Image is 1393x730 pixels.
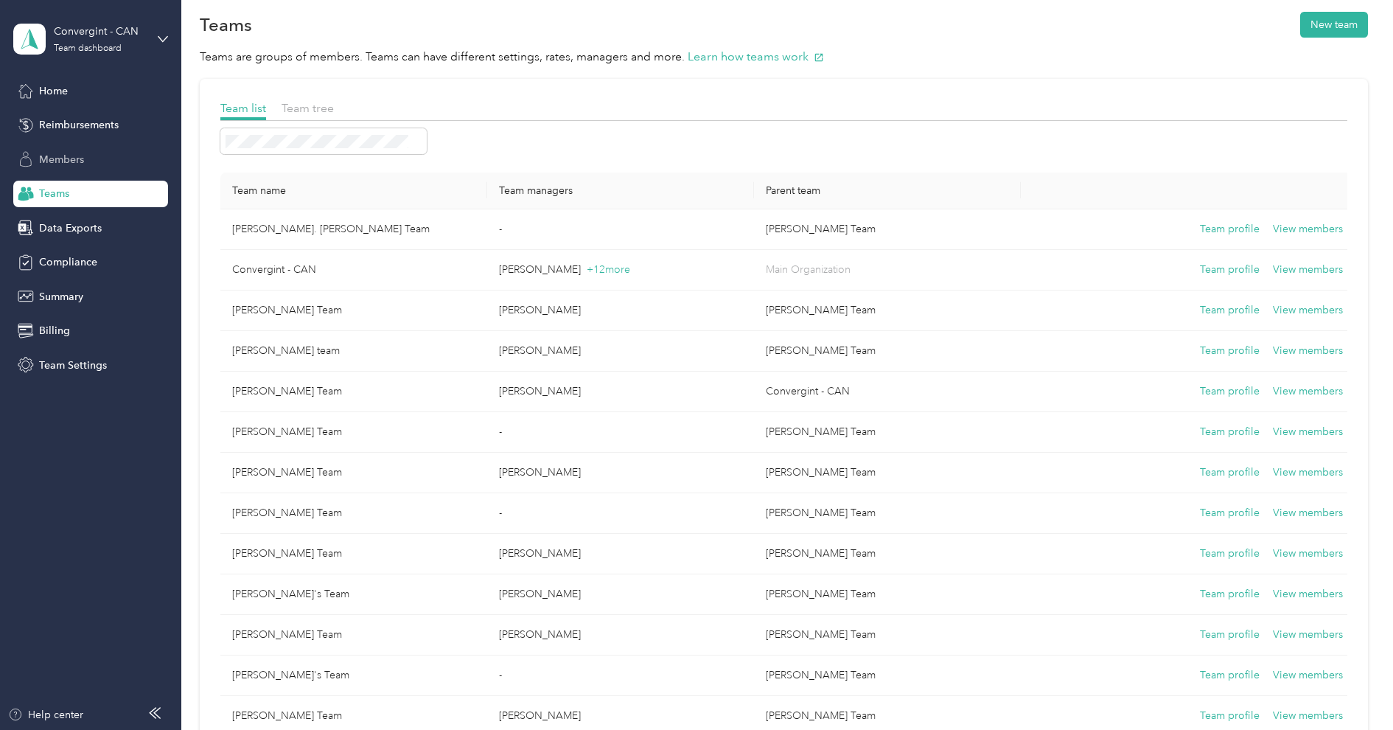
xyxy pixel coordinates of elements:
td: Mike Abbey's Team [220,534,487,574]
p: [PERSON_NAME] [499,383,742,400]
button: Team profile [1200,627,1260,643]
button: View members [1273,343,1343,359]
button: View members [1273,262,1343,278]
p: Teams are groups of members. Teams can have different settings, rates, managers and more. [200,48,1368,66]
p: Main Organization [766,262,1009,278]
td: Lee Wright's Team [220,493,487,534]
button: Team profile [1200,667,1260,684]
th: Parent team [754,173,1021,209]
td: Geoff O'Leary's Team [754,615,1021,656]
td: Shane Lavoie's Team [754,331,1021,372]
td: Convergint - CAN [754,372,1021,412]
span: + 12 more [587,263,630,276]
button: View members [1273,383,1343,400]
td: Jeffrey St. Cyr's Team [220,209,487,250]
td: Justin Conderre's Team [220,574,487,615]
td: Paul Pointen's Team [754,493,1021,534]
td: - [487,412,754,453]
button: Team profile [1200,343,1260,359]
h1: Teams [200,17,252,32]
div: Convergint - CAN [54,24,146,39]
td: Mike Abbey's Team [754,209,1021,250]
span: - [499,507,502,519]
td: Lee Wright's Team [754,574,1021,615]
button: View members [1273,302,1343,319]
span: - [499,223,502,235]
button: Team profile [1200,302,1260,319]
span: Teams [39,186,69,201]
td: David Bui's team [220,331,487,372]
td: Stephen Aguiar's Team [754,412,1021,453]
span: - [499,425,502,438]
span: Team Settings [39,358,107,373]
button: Learn how teams work [688,48,824,66]
td: Geoff O'Leary's Team [754,291,1021,331]
p: [PERSON_NAME] [499,262,742,278]
p: [PERSON_NAME] [499,465,742,481]
td: Main Organization [754,250,1021,291]
p: [PERSON_NAME] [499,627,742,643]
td: Geoff O'Leary's Team [754,534,1021,574]
button: Help center [8,707,83,723]
span: Summary [39,289,83,305]
button: Team profile [1200,465,1260,481]
td: James Ellingson's Team [220,291,487,331]
button: View members [1273,627,1343,643]
button: View members [1273,221,1343,237]
button: View members [1273,708,1343,724]
td: Tim Kravjanski's Team [220,656,487,696]
td: - [487,656,754,696]
td: - [487,493,754,534]
span: Home [39,83,68,99]
td: Glenn Hines's Team [220,615,487,656]
button: New team [1300,12,1368,38]
p: [PERSON_NAME] [499,546,742,562]
span: - [499,669,502,681]
button: View members [1273,505,1343,521]
button: View members [1273,546,1343,562]
td: Parashar Joshi's Team [220,412,487,453]
button: View members [1273,586,1343,602]
p: [PERSON_NAME] [499,708,742,724]
th: Team name [220,173,487,209]
button: Team profile [1200,586,1260,602]
span: Data Exports [39,220,102,236]
span: Members [39,152,84,167]
span: Team list [220,101,266,115]
button: Team profile [1200,262,1260,278]
button: Team profile [1200,383,1260,400]
td: Convergint - CAN [220,250,487,291]
button: View members [1273,424,1343,440]
span: Billing [39,323,70,338]
button: Team profile [1200,221,1260,237]
div: Team dashboard [54,44,122,53]
button: Team profile [1200,708,1260,724]
span: Team tree [282,101,334,115]
span: Compliance [39,254,97,270]
td: Geoff O'Leary's Team [754,453,1021,493]
td: Wess Lambright's Team [754,656,1021,696]
p: [PERSON_NAME] [499,302,742,319]
td: Paul Pointen's Team [220,453,487,493]
button: Team profile [1200,424,1260,440]
td: - [487,209,754,250]
td: Geoff O'Leary's Team [220,372,487,412]
button: View members [1273,465,1343,481]
span: Reimbursements [39,117,119,133]
button: Team profile [1200,546,1260,562]
button: Team profile [1200,505,1260,521]
th: Team managers [487,173,754,209]
p: [PERSON_NAME] [499,586,742,602]
iframe: Everlance-gr Chat Button Frame [1310,647,1393,730]
p: [PERSON_NAME] [499,343,742,359]
button: View members [1273,667,1343,684]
